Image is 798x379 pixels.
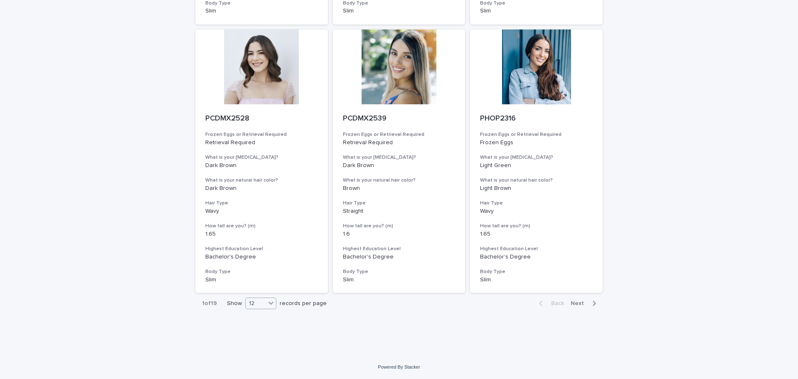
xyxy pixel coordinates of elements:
[480,162,593,169] p: Light Green
[480,200,593,207] h3: Hair Type
[205,131,318,138] h3: Frozen Eggs or Retrieval Required
[343,246,456,252] h3: Highest Education Level
[195,30,328,293] a: PCDMX2528Frozen Eggs or Retrieval RequiredRetrieval RequiredWhat is your [MEDICAL_DATA]?Dark Brow...
[480,268,593,275] h3: Body Type
[480,246,593,252] h3: Highest Education Level
[227,300,242,307] p: Show
[205,268,318,275] h3: Body Type
[480,7,593,15] p: Slim
[343,268,456,275] h3: Body Type
[343,276,456,283] p: Slim
[480,231,593,238] p: 1.65
[343,131,456,138] h3: Frozen Eggs or Retrieval Required
[378,364,420,369] a: Powered By Stacker
[205,231,318,238] p: 1.65
[343,231,456,238] p: 1.6
[205,200,318,207] h3: Hair Type
[246,299,266,308] div: 12
[195,293,224,314] p: 1 of 19
[205,223,318,229] h3: How tall are you? (m)
[343,223,456,229] h3: How tall are you? (m)
[470,30,603,293] a: PHOP2316Frozen Eggs or Retrieval RequiredFrozen EggsWhat is your [MEDICAL_DATA]?Light GreenWhat i...
[480,154,593,161] h3: What is your [MEDICAL_DATA]?
[532,300,567,307] button: Back
[480,185,593,192] p: Light Brown
[205,185,318,192] p: Dark Brown
[480,131,593,138] h3: Frozen Eggs or Retrieval Required
[205,7,318,15] p: Slim
[480,253,593,261] p: Bachelor's Degree
[343,139,456,146] p: Retrieval Required
[571,300,589,306] span: Next
[480,114,593,123] p: PHOP2316
[205,154,318,161] h3: What is your [MEDICAL_DATA]?
[343,200,456,207] h3: Hair Type
[205,139,318,146] p: Retrieval Required
[205,246,318,252] h3: Highest Education Level
[343,253,456,261] p: Bachelor's Degree
[205,253,318,261] p: Bachelor's Degree
[343,185,456,192] p: Brown
[333,30,465,293] a: PCDMX2539Frozen Eggs or Retrieval RequiredRetrieval RequiredWhat is your [MEDICAL_DATA]?Dark Brow...
[205,208,318,215] p: Wavy
[343,177,456,184] h3: What is your natural hair color?
[567,300,603,307] button: Next
[343,162,456,169] p: Dark Brown
[480,223,593,229] h3: How tall are you? (m)
[280,300,327,307] p: records per page
[205,276,318,283] p: Slim
[480,177,593,184] h3: What is your natural hair color?
[480,139,593,146] p: Frozen Eggs
[343,208,456,215] p: Straight
[205,114,318,123] p: PCDMX2528
[343,7,456,15] p: Slim
[480,208,593,215] p: Wavy
[546,300,564,306] span: Back
[205,162,318,169] p: Dark Brown
[343,154,456,161] h3: What is your [MEDICAL_DATA]?
[343,114,456,123] p: PCDMX2539
[205,177,318,184] h3: What is your natural hair color?
[480,276,593,283] p: Slim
